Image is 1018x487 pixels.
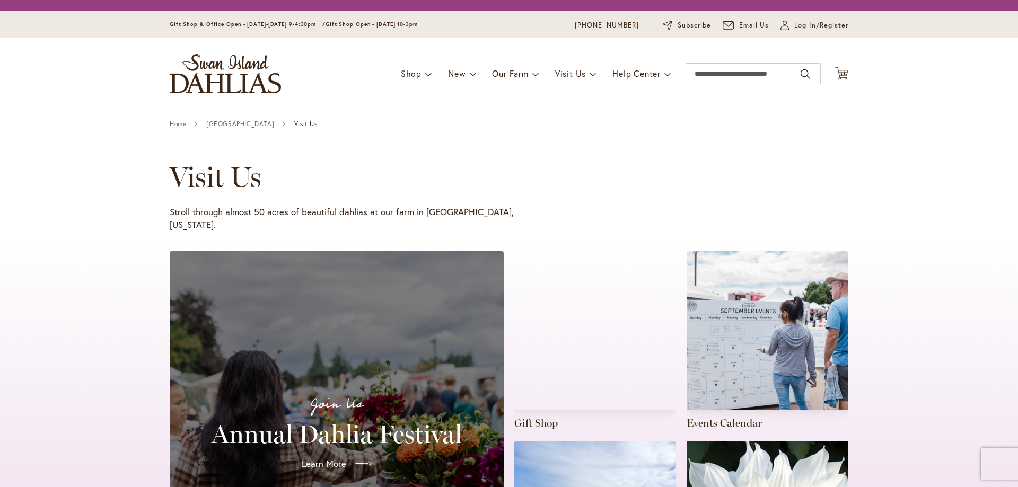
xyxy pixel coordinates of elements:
h1: Visit Us [170,161,818,193]
a: Home [170,120,186,128]
a: [GEOGRAPHIC_DATA] [206,120,274,128]
p: Stroll through almost 50 acres of beautiful dahlias at our farm in [GEOGRAPHIC_DATA], [US_STATE]. [170,206,514,231]
span: Visit Us [555,68,586,79]
a: [PHONE_NUMBER] [575,20,639,31]
a: Learn More [293,449,380,479]
span: Our Farm [492,68,528,79]
p: Join Us [182,393,491,415]
span: New [448,68,466,79]
a: Subscribe [663,20,711,31]
button: Search [801,66,810,83]
span: Shop [401,68,422,79]
span: Learn More [302,457,346,470]
span: Help Center [612,68,661,79]
a: Log In/Register [780,20,848,31]
a: store logo [170,54,281,93]
a: Email Us [723,20,769,31]
span: Log In/Register [794,20,848,31]
h2: Annual Dahlia Festival [182,419,491,449]
span: Gift Shop & Office Open - [DATE]-[DATE] 9-4:30pm / [170,21,326,28]
span: Email Us [739,20,769,31]
span: Gift Shop Open - [DATE] 10-3pm [326,21,418,28]
span: Visit Us [294,120,318,128]
span: Subscribe [678,20,711,31]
